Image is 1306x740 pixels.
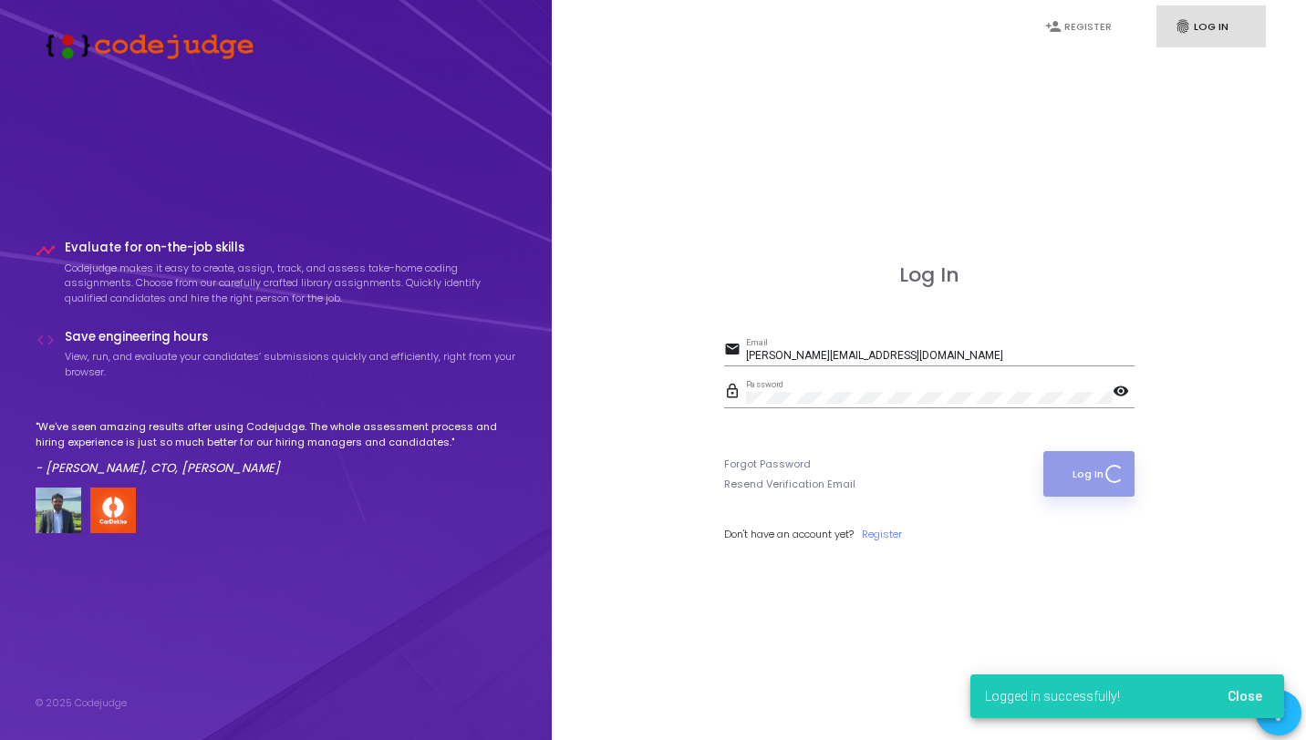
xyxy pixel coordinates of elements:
p: Codejudge makes it easy to create, assign, track, and assess take-home coding assignments. Choose... [65,261,517,306]
i: person_add [1045,18,1062,35]
img: company-logo [90,488,136,533]
i: fingerprint [1175,18,1191,35]
a: person_addRegister [1027,5,1136,48]
img: user image [36,488,81,533]
i: code [36,330,56,350]
span: Close [1228,689,1262,704]
mat-icon: visibility [1113,382,1135,404]
a: fingerprintLog In [1156,5,1266,48]
mat-icon: lock_outline [724,382,746,404]
button: Log In [1043,451,1134,497]
i: timeline [36,241,56,261]
mat-icon: email [724,340,746,362]
em: - [PERSON_NAME], CTO, [PERSON_NAME] [36,459,280,477]
h4: Save engineering hours [65,330,517,344]
h4: Evaluate for on-the-job skills [65,241,517,255]
h3: Log In [724,263,1135,287]
button: Close [1213,680,1277,713]
input: Email [746,350,1135,363]
p: "We've seen amazing results after using Codejudge. The whole assessment process and hiring experi... [36,419,517,449]
div: © 2025 Codejudge [36,695,127,711]
span: Don't have an account yet? [724,527,854,541]
a: Register [862,527,902,542]
a: Forgot Password [724,457,811,472]
a: Resend Verification Email [724,477,855,492]
p: View, run, and evaluate your candidates’ submissions quickly and efficiently, right from your bro... [65,349,517,379]
span: Logged in successfully! [985,687,1120,705]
